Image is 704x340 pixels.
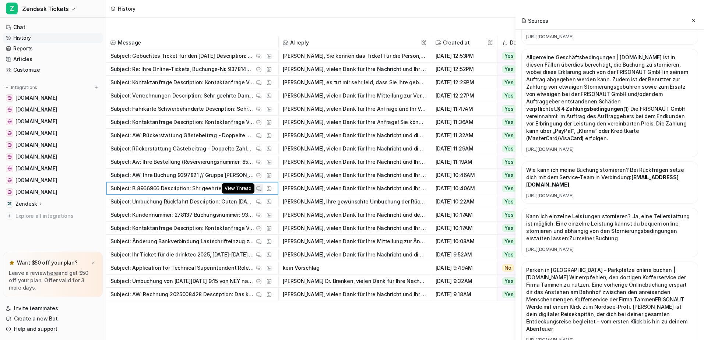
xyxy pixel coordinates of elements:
span: Yes [502,79,516,86]
p: Subject: Kontaktanfrage Description: Kontaktanfrage Vorname: [PERSON_NAME]: Böcker Telefon: [PHON... [110,222,254,235]
span: [DATE] 9:52AM [434,248,494,261]
p: Subject: B 8966966 Description: Shr geehrte Damen und Herren, leider ist mir bei der Buchung über... [110,182,254,195]
button: [PERSON_NAME] Dr. Brenken, vielen Dank für Ihre Nachricht und Ihr Vertrauen in FRISONAUT. Eine Um... [283,275,426,288]
button: Yes [497,142,543,155]
span: [DATE] 10:22AM [434,195,494,208]
a: www.nordsee-bike.de[DOMAIN_NAME] [3,128,103,138]
span: [DATE] 10:46AM [434,169,494,182]
img: www.inselexpress.de [7,119,12,124]
span: Yes [502,145,516,152]
p: Wie kann ich meine Buchung stornieren? Bei Rückfragen setze dich mit dem Service-Team in Verbindung: [526,166,693,188]
div: History [118,5,135,13]
p: Subject: AW: Ihre Buchung 9397821 // Gruppe [PERSON_NAME] // [DATE] Description: Sehr geehrte Dam... [110,169,254,182]
a: www.inselflieger.de[DOMAIN_NAME] [3,163,103,174]
span: [DATE] 9:49AM [434,261,494,275]
span: No [502,264,514,272]
button: [PERSON_NAME], vielen Dank für Ihre Nachricht und die ausführliche Schilderung Ihres Anliegens. I... [283,142,426,155]
a: Zu meiner Buchung [569,235,617,241]
button: [PERSON_NAME], vielen Dank für Ihre Nachricht und Ihr Interesse an einer Überfahrt mit PKW und Wo... [283,222,426,235]
span: Yes [502,277,516,285]
button: [PERSON_NAME], vielen Dank für Ihre Mitteilung zur Änderung der Bankverbindung für den Lastschrif... [283,235,426,248]
p: Zendesk [15,200,37,208]
img: menu_add.svg [94,85,99,90]
p: Subject: Kundennummer: 278137 Buchungsnummer: 9347464 Description: Sehr geehrte Damen und Herren,... [110,208,254,222]
p: Integrations [11,85,37,91]
a: [URL][DOMAIN_NAME] [526,146,693,152]
a: www.inseltouristik.de[DOMAIN_NAME] [3,140,103,150]
span: Explore all integrations [15,210,100,222]
img: www.inselbus-norderney.de [7,178,12,183]
p: Subject: Fahrkarte Schwerbehinderte Description: Sehr geehrte Damen und Herren, Ich bin Schwerbeh... [110,102,254,116]
a: www.inselbus-norderney.de[DOMAIN_NAME] [3,175,103,185]
span: [DATE] 12:53PM [434,49,494,63]
span: [DATE] 9:18AM [434,288,494,301]
span: Yes [502,185,516,192]
button: [PERSON_NAME], es tut mir sehr leid, dass Sie Ihre gebuchte Fahrt mit dem E-Katamaran am [DATE] 1... [283,76,426,89]
a: here [47,270,58,276]
p: Kann ich einzelne Leistungen stornieren? Ja, eine Teilerstattung ist möglich. Eine einzelne Leist... [526,213,693,242]
img: www.inselparker.de [7,155,12,159]
span: Yes [502,211,516,219]
a: Articles [3,54,103,64]
a: Kofferservice der Firma Tammen [574,296,655,302]
strong: § 4 Zahlungsbedingungen [557,106,623,112]
span: [DATE] 11:29AM [434,142,494,155]
p: Subject: AW: Rechnung 2025008428 Description: Das kann ich nicht gewesen sein. Da ich was falsch.... [110,288,254,301]
p: Leave a review and get $50 off your plan. Offer valid for 3 more days. [9,269,97,291]
a: Explore all integrations [3,211,103,221]
p: Subject: Kontaktanfrage Description: Kontaktanfrage Vorname [PERSON_NAME] Nachname Hütz Telefon -... [110,76,254,89]
p: Subject: AW: Rückerstattung Gästebeitrag - Doppelte Zahlung Description: Freundliche Grüße Guten ... [110,129,254,142]
button: Yes [497,102,543,116]
button: Yes [497,182,543,195]
p: Subject: Re: Ihre Online-Tickets, Buchungs-Nr. 9378148 Description: Am [DATE] 13:07 schrieb Insel... [110,63,254,76]
p: Parken in [GEOGRAPHIC_DATA] – Parkplätze online buchen | [DOMAIN_NAME] Wir empfehlen, den dortige... [526,266,693,333]
p: Subject: Umbuchung Rückfahrt Description: Guten [DATE], könnten Sie bitte unsere Rückfahrt auf de... [110,195,254,208]
a: Invite teammates [3,303,103,314]
a: Help and support [3,324,103,334]
p: Subject: Verrechnungen Description: Sehr geehrte Damen und Herren, uns liegt eine Rechnungsgutsch... [110,89,254,102]
button: Yes [497,155,543,169]
a: [URL][DOMAIN_NAME] [526,193,693,199]
span: Yes [502,291,516,298]
button: [PERSON_NAME], vielen Dank für Ihre Nachricht und Ihr Vertrauen in unseren Service. Eine Änderung... [283,169,426,182]
span: [DOMAIN_NAME] [15,106,57,113]
a: www.inselfracht.de[DOMAIN_NAME] [3,187,103,197]
button: Yes [497,222,543,235]
button: [PERSON_NAME], vielen Dank für Ihre Mitteilung zur Verrechnung der Rechnungsgutschrift und die In... [283,89,426,102]
img: www.inseltouristik.de [7,143,12,147]
p: Subject: Gebuchtes Ticket für den [DATE] Description: Sehr geehrte Damen und Herren, am [DATE] ha... [110,49,254,63]
p: Subject: Rückerstattung Gästebeitrag - Doppelte Zahlung Description: Guten Tag, unter der Buchung... [110,142,254,155]
span: Zendesk Tickets [22,4,69,14]
button: Yes [497,195,543,208]
button: Yes [497,63,543,76]
a: www.inselexpress.de[DOMAIN_NAME] [3,116,103,127]
span: [DATE] 10:08AM [434,235,494,248]
button: Yes [497,208,543,222]
p: Subject: Ihr Ticket für die drinktec 2025, [DATE]-[DATE] - besuchen Sie uns an Stand 601, Halle C... [110,248,254,261]
img: www.inselfracht.de [7,190,12,194]
p: Subject: Application for Technical Superintendent Role – Expression of Interest Description: Dear... [110,261,254,275]
button: [PERSON_NAME], Sie können das Ticket für die Person, die nicht mitreist, einfach online storniere... [283,49,426,63]
button: Integrations [3,84,39,91]
button: [PERSON_NAME], vielen Dank für Ihre Anfrage und Ihr Vertrauen. Als Inhaber eines Schwerbehinderte... [283,102,426,116]
span: Yes [502,52,516,60]
button: Yes [497,116,543,129]
button: [PERSON_NAME], vielen Dank für Ihre Nachricht und Ihren Hinweis zum versehentlich gelöschten E-Ti... [283,155,426,169]
button: [PERSON_NAME], Ihre gewünschte Umbuchung der Rückfahrt können Sie ganz einfach selbst online vorn... [283,195,426,208]
span: [DATE] 12:27PM [434,89,494,102]
button: [PERSON_NAME], vielen Dank für Ihre Nachricht und Ihr Vertrauen in unseren Service. Sie können Ih... [283,63,426,76]
a: Reports [3,43,103,54]
h2: Sources [521,17,548,25]
img: www.nordsee-bike.de [7,131,12,135]
button: Yes [497,169,543,182]
span: [DOMAIN_NAME] [15,188,57,196]
span: [DOMAIN_NAME] [15,130,57,137]
button: Yes [497,129,543,142]
a: [EMAIL_ADDRESS][DOMAIN_NAME] [526,174,679,188]
img: Zendesk [7,202,12,206]
button: [PERSON_NAME], vielen Dank für Ihre Anfrage! Sie können Ihr E-Auto selbstverständlich auch auf ei... [283,116,426,129]
p: Subject: Umbuchung von [DATE][DATE] 9:15 von NEY nach [GEOGRAPHIC_DATA] Description: Liebes Friso... [110,275,254,288]
span: Yes [502,92,516,99]
a: [URL][DOMAIN_NAME] [526,247,693,252]
span: [DOMAIN_NAME] [15,94,57,102]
